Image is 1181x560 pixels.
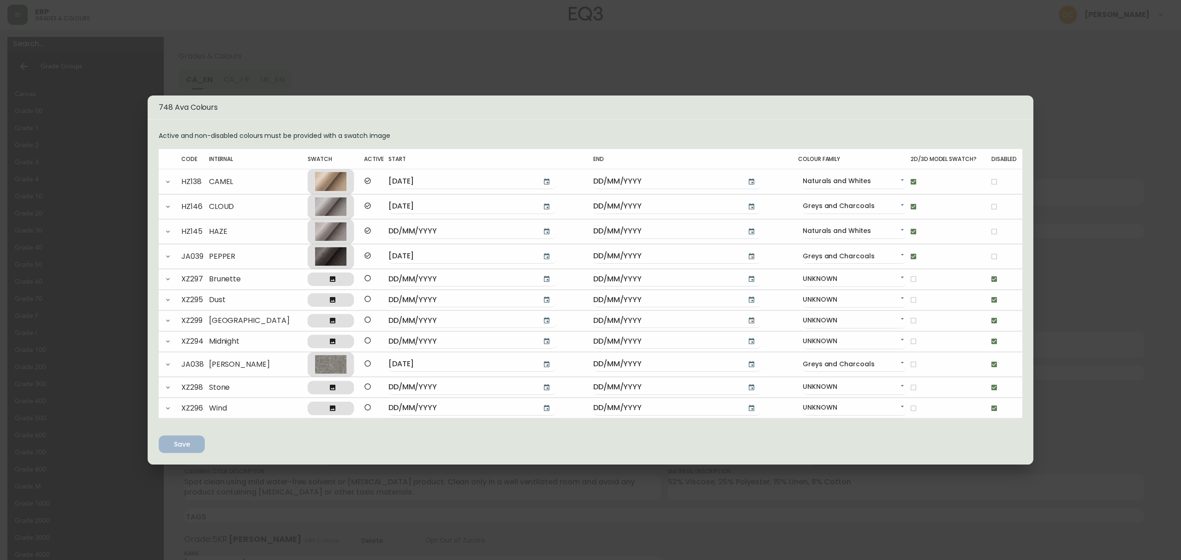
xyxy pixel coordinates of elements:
[803,292,906,308] div: UNKNOWN
[911,149,991,169] th: 2D/3D Model Swatch?
[209,244,308,268] td: PEPPER
[181,219,209,244] td: HZ145
[593,149,798,169] th: End
[593,313,739,328] input: DD/MM/YYYY
[593,224,739,239] input: DD/MM/YYYY
[593,401,739,416] input: DD/MM/YYYY
[209,331,308,351] td: Midnight
[388,334,534,349] input: DD/MM/YYYY
[209,310,308,331] td: [GEOGRAPHIC_DATA]
[803,380,906,395] div: UNKNOWN
[209,149,308,169] th: Internal
[798,149,911,169] th: Colour Family
[388,199,534,214] input: DD/MM/YYYY
[209,219,308,244] td: HAZE
[181,194,209,219] td: HZ146
[593,249,739,264] input: DD/MM/YYYY
[388,292,534,307] input: DD/MM/YYYY
[388,249,534,264] input: DD/MM/YYYY
[803,313,906,328] div: UNKNOWN
[181,310,209,331] td: XZ299
[181,398,209,418] td: XZ296
[803,249,906,264] div: Greys and Charcoals
[593,334,739,349] input: DD/MM/YYYY
[181,290,209,310] td: XZ295
[181,377,209,398] td: XZ298
[209,194,308,219] td: CLOUD
[803,400,906,416] div: UNKNOWN
[593,272,739,286] input: DD/MM/YYYY
[803,334,906,349] div: UNKNOWN
[803,224,906,239] div: Naturals and Whites
[388,224,534,239] input: DD/MM/YYYY
[803,199,906,214] div: Greys and Charcoals
[388,357,534,372] input: DD/MM/YYYY
[209,290,308,310] td: Dust
[803,357,906,372] div: Greys and Charcoals
[209,352,308,376] td: [PERSON_NAME]
[159,131,1022,141] p: Active and non-disabled colours must be provided with a swatch image
[388,380,534,395] input: DD/MM/YYYY
[181,244,209,268] td: JA039
[209,377,308,398] td: Stone
[593,357,739,372] input: DD/MM/YYYY
[364,149,388,169] th: Active
[159,103,1022,112] h5: 748 Ava Colours
[181,169,209,194] td: HZ138
[388,149,593,169] th: Start
[181,331,209,351] td: XZ294
[991,149,1022,169] th: Disabled
[593,199,739,214] input: DD/MM/YYYY
[593,174,739,189] input: DD/MM/YYYY
[593,292,739,307] input: DD/MM/YYYY
[388,272,534,286] input: DD/MM/YYYY
[209,269,308,289] td: Brunette
[388,174,534,189] input: DD/MM/YYYY
[388,313,534,328] input: DD/MM/YYYY
[209,398,308,418] td: Wind
[181,352,209,376] td: JA038
[209,169,308,194] td: CAMEL
[388,401,534,416] input: DD/MM/YYYY
[803,174,906,189] div: Naturals and Whites
[181,269,209,289] td: XZ297
[181,149,209,169] th: Code
[308,149,364,169] th: Swatch
[803,272,906,287] div: UNKNOWN
[593,380,739,395] input: DD/MM/YYYY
